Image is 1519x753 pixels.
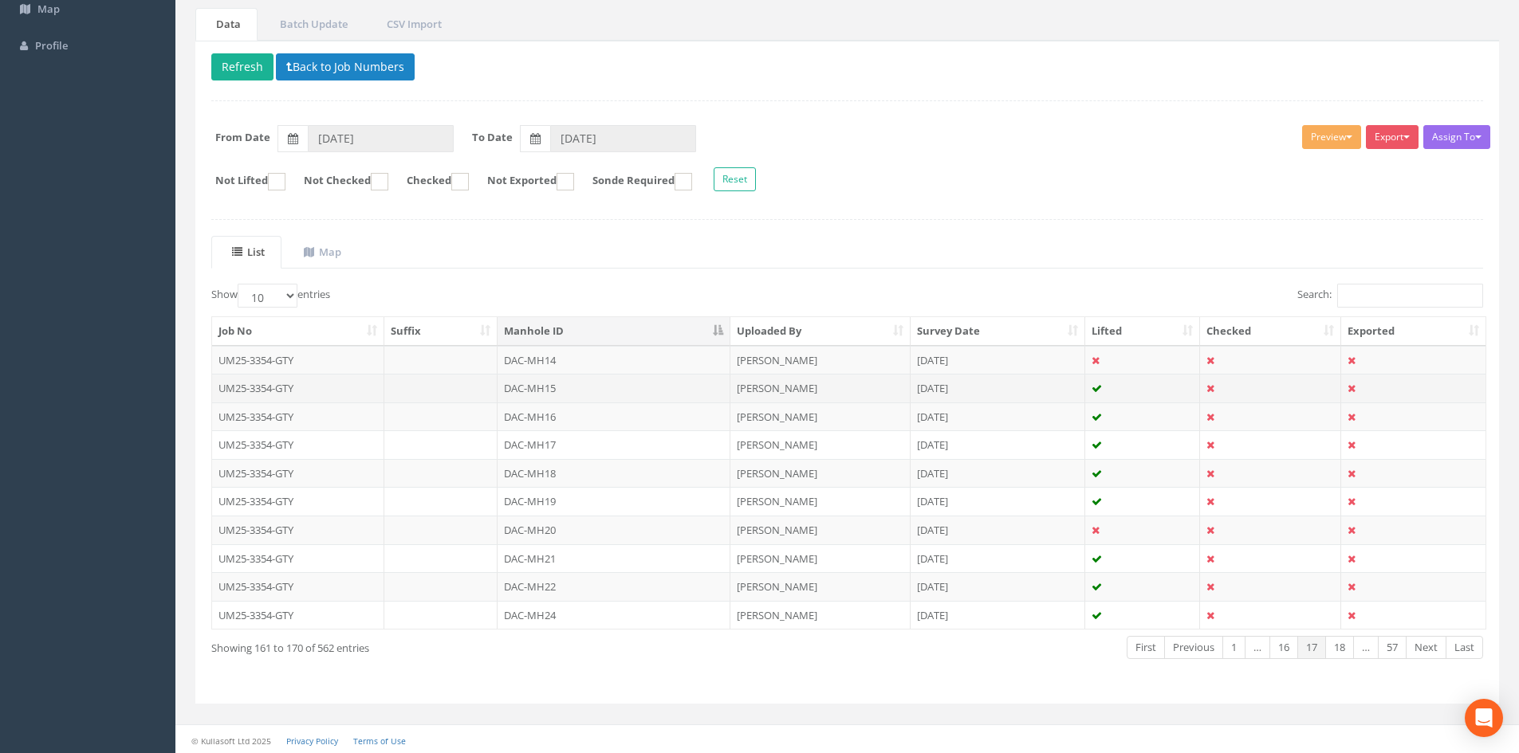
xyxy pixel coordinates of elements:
[35,38,68,53] span: Profile
[288,173,388,190] label: Not Checked
[498,601,730,629] td: DAC-MH24
[1269,636,1298,659] a: 16
[714,167,756,191] button: Reset
[498,516,730,544] td: DAC-MH20
[911,544,1086,573] td: [DATE]
[1446,636,1483,659] a: Last
[199,173,285,190] label: Not Lifted
[498,402,730,431] td: DAC-MH16
[212,317,384,346] th: Job No: activate to sort column ascending
[232,245,265,259] uib-tab-heading: List
[238,284,297,308] select: Showentries
[498,374,730,402] td: DAC-MH15
[911,459,1086,488] td: [DATE]
[1378,636,1407,659] a: 57
[384,317,498,346] th: Suffix: activate to sort column ascending
[550,125,696,152] input: To Date
[212,516,384,544] td: UM25-3354-GTY
[211,634,727,656] div: Showing 161 to 170 of 562 entries
[276,53,415,80] button: Back to Job Numbers
[1127,636,1165,659] a: First
[498,459,730,488] td: DAC-MH18
[498,572,730,601] td: DAC-MH22
[215,130,270,145] label: From Date
[911,346,1086,375] td: [DATE]
[730,317,911,346] th: Uploaded By: activate to sort column ascending
[1341,317,1486,346] th: Exported: activate to sort column ascending
[498,487,730,516] td: DAC-MH19
[391,173,469,190] label: Checked
[911,487,1086,516] td: [DATE]
[911,317,1086,346] th: Survey Date: activate to sort column ascending
[911,572,1086,601] td: [DATE]
[286,735,338,747] a: Privacy Policy
[283,236,358,269] a: Map
[304,245,341,259] uib-tab-heading: Map
[1465,699,1503,737] div: Open Intercom Messenger
[911,601,1086,629] td: [DATE]
[577,173,692,190] label: Sonde Required
[1302,125,1361,149] button: Preview
[1337,284,1483,308] input: Search:
[1245,636,1270,659] a: …
[1085,317,1200,346] th: Lifted: activate to sort column ascending
[730,374,911,402] td: [PERSON_NAME]
[195,8,258,41] a: Data
[730,572,911,601] td: [PERSON_NAME]
[212,430,384,459] td: UM25-3354-GTY
[730,487,911,516] td: [PERSON_NAME]
[730,430,911,459] td: [PERSON_NAME]
[212,459,384,488] td: UM25-3354-GTY
[212,402,384,431] td: UM25-3354-GTY
[212,346,384,375] td: UM25-3354-GTY
[1200,317,1341,346] th: Checked: activate to sort column ascending
[211,284,330,308] label: Show entries
[1222,636,1246,659] a: 1
[730,346,911,375] td: [PERSON_NAME]
[1423,125,1490,149] button: Assign To
[1353,636,1379,659] a: …
[730,544,911,573] td: [PERSON_NAME]
[730,402,911,431] td: [PERSON_NAME]
[911,402,1086,431] td: [DATE]
[730,601,911,629] td: [PERSON_NAME]
[37,2,60,16] span: Map
[498,346,730,375] td: DAC-MH14
[211,236,281,269] a: List
[212,572,384,601] td: UM25-3354-GTY
[259,8,364,41] a: Batch Update
[1325,636,1354,659] a: 18
[212,544,384,573] td: UM25-3354-GTY
[212,374,384,402] td: UM25-3354-GTY
[730,516,911,544] td: [PERSON_NAME]
[472,130,513,145] label: To Date
[1297,636,1326,659] a: 17
[498,544,730,573] td: DAC-MH21
[730,459,911,488] td: [PERSON_NAME]
[191,735,271,747] small: © Kullasoft Ltd 2025
[212,601,384,629] td: UM25-3354-GTY
[911,516,1086,544] td: [DATE]
[471,173,574,190] label: Not Exported
[911,430,1086,459] td: [DATE]
[498,430,730,459] td: DAC-MH17
[308,125,454,152] input: From Date
[366,8,458,41] a: CSV Import
[1164,636,1223,659] a: Previous
[1406,636,1446,659] a: Next
[1366,125,1419,149] button: Export
[353,735,406,747] a: Terms of Use
[211,53,273,80] button: Refresh
[1297,284,1483,308] label: Search:
[911,374,1086,402] td: [DATE]
[498,317,730,346] th: Manhole ID: activate to sort column descending
[212,487,384,516] td: UM25-3354-GTY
